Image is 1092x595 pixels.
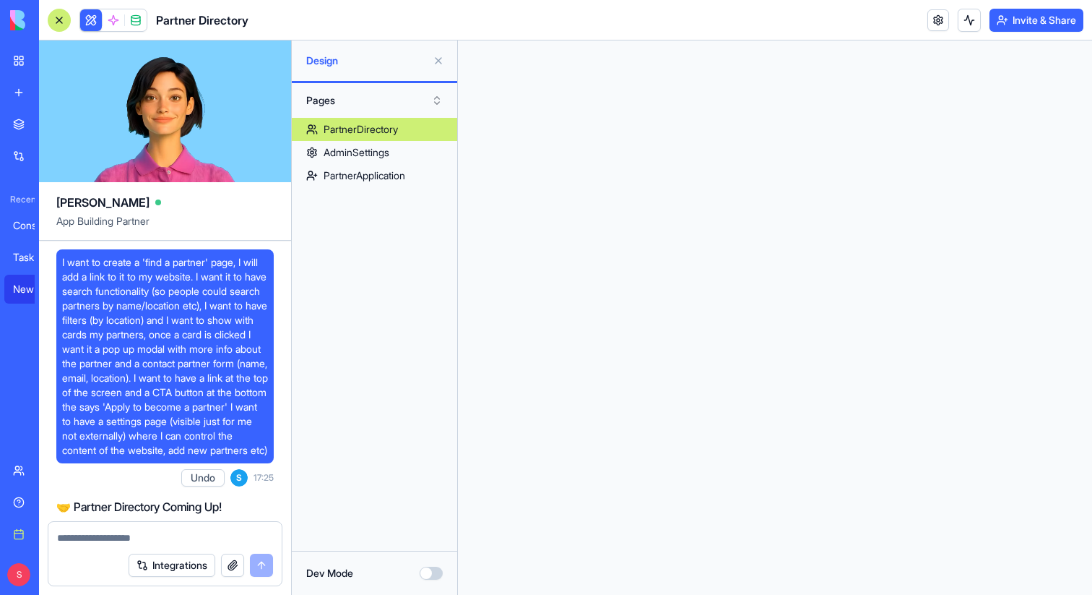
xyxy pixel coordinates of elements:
[4,243,62,272] a: TaskFlow
[324,168,405,183] div: PartnerApplication
[306,566,353,581] label: Dev Mode
[292,164,457,187] a: PartnerApplication
[292,141,457,164] a: AdminSettings
[253,472,274,484] span: 17:25
[129,554,215,577] button: Integrations
[156,12,248,29] h1: Partner Directory
[292,118,457,141] a: PartnerDirectory
[13,250,53,265] div: TaskFlow
[989,9,1083,32] button: Invite & Share
[62,255,268,458] span: I want to create a 'find a partner' page, I will add a link to it to my website. I want it to hav...
[10,10,100,30] img: logo
[13,218,53,233] div: Consulting Project Workspace
[13,282,53,296] div: New App
[4,194,35,205] span: Recent
[299,89,450,112] button: Pages
[56,194,149,211] span: [PERSON_NAME]
[324,145,389,160] div: AdminSettings
[56,214,274,240] span: App Building Partner
[230,469,248,487] span: S
[56,498,274,515] h2: 🤝 Partner Directory Coming Up!
[4,211,62,240] a: Consulting Project Workspace
[181,469,225,487] button: Undo
[7,563,30,586] span: S
[324,122,398,137] div: PartnerDirectory
[306,53,427,68] span: Design
[4,275,62,304] a: New App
